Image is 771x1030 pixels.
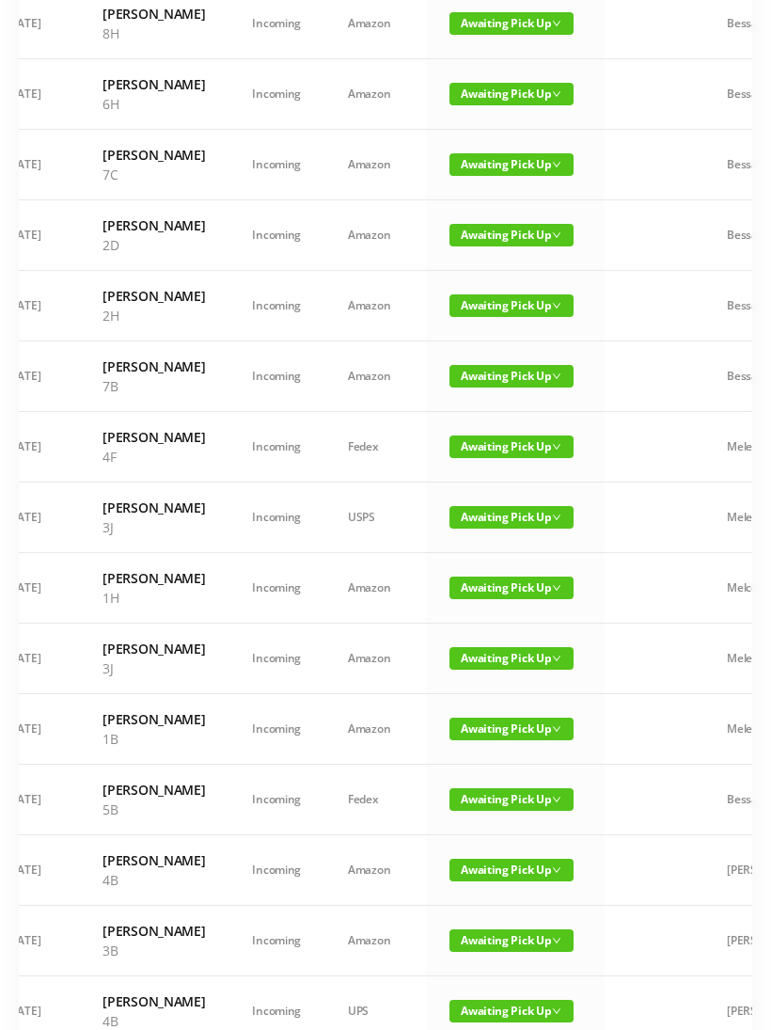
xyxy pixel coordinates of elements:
span: Awaiting Pick Up [449,365,574,388]
span: Awaiting Pick Up [449,718,574,740]
h6: [PERSON_NAME] [102,780,205,800]
h6: [PERSON_NAME] [102,286,205,306]
span: Awaiting Pick Up [449,153,574,176]
td: Incoming [228,765,324,835]
td: Amazon [324,624,426,694]
p: 2H [102,306,205,325]
i: icon: down [552,583,561,593]
td: Amazon [324,341,426,412]
td: Amazon [324,200,426,271]
i: icon: down [552,89,561,99]
span: Awaiting Pick Up [449,647,574,670]
i: icon: down [552,654,561,663]
i: icon: down [552,795,561,804]
span: Awaiting Pick Up [449,788,574,811]
td: USPS [324,483,426,553]
p: 1B [102,729,205,749]
p: 7C [102,165,205,184]
i: icon: down [552,19,561,28]
td: Incoming [228,553,324,624]
p: 6H [102,94,205,114]
p: 5B [102,800,205,819]
p: 3J [102,517,205,537]
h6: [PERSON_NAME] [102,498,205,517]
i: icon: down [552,936,561,945]
td: Incoming [228,483,324,553]
td: Amazon [324,130,426,200]
td: Amazon [324,59,426,130]
i: icon: down [552,230,561,240]
td: Incoming [228,624,324,694]
h6: [PERSON_NAME] [102,568,205,588]
p: 4F [102,447,205,467]
h6: [PERSON_NAME] [102,850,205,870]
i: icon: down [552,513,561,522]
i: icon: down [552,301,561,310]
td: Incoming [228,694,324,765]
span: Awaiting Pick Up [449,577,574,599]
td: Amazon [324,271,426,341]
p: 3J [102,658,205,678]
td: Amazon [324,553,426,624]
h6: [PERSON_NAME] [102,427,205,447]
i: icon: down [552,724,561,734]
span: Awaiting Pick Up [449,1000,574,1022]
p: 4B [102,870,205,890]
p: 3B [102,941,205,960]
span: Awaiting Pick Up [449,506,574,529]
h6: [PERSON_NAME] [102,921,205,941]
span: Awaiting Pick Up [449,859,574,881]
i: icon: down [552,372,561,381]
h6: [PERSON_NAME] [102,145,205,165]
span: Awaiting Pick Up [449,83,574,105]
span: Awaiting Pick Up [449,12,574,35]
h6: [PERSON_NAME] [102,639,205,658]
td: Incoming [228,59,324,130]
h6: [PERSON_NAME] [102,4,205,24]
td: Incoming [228,412,324,483]
td: Amazon [324,694,426,765]
td: Incoming [228,200,324,271]
td: Incoming [228,341,324,412]
td: Amazon [324,835,426,906]
i: icon: down [552,442,561,452]
i: icon: down [552,160,561,169]
p: 1H [102,588,205,608]
span: Awaiting Pick Up [449,436,574,458]
td: Incoming [228,130,324,200]
h6: [PERSON_NAME] [102,357,205,376]
td: Fedex [324,765,426,835]
i: icon: down [552,865,561,875]
p: 2D [102,235,205,255]
p: 7B [102,376,205,396]
h6: [PERSON_NAME] [102,991,205,1011]
td: Incoming [228,906,324,976]
i: icon: down [552,1006,561,1016]
td: Fedex [324,412,426,483]
td: Incoming [228,835,324,906]
td: Amazon [324,906,426,976]
p: 8H [102,24,205,43]
span: Awaiting Pick Up [449,929,574,952]
h6: [PERSON_NAME] [102,74,205,94]
h6: [PERSON_NAME] [102,215,205,235]
span: Awaiting Pick Up [449,224,574,246]
td: Incoming [228,271,324,341]
h6: [PERSON_NAME] [102,709,205,729]
span: Awaiting Pick Up [449,294,574,317]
